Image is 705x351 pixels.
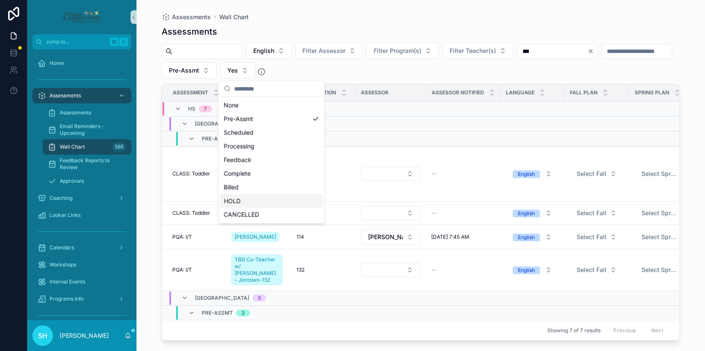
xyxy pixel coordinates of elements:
button: Select Button [570,262,624,278]
a: PQA: I/T [172,234,221,240]
div: Billed [220,181,323,194]
span: Filter Teacher(s) [450,47,496,55]
button: Select Button [570,229,624,245]
span: Assessments [172,13,211,21]
span: Select Spring [641,266,677,274]
a: CLASS: Toddler [172,170,221,177]
span: [PERSON_NAME] [235,234,276,240]
span: CLASS: Toddler [172,170,210,177]
span: HS [188,105,195,112]
div: English [518,266,535,274]
div: scrollable content [27,50,136,320]
span: Internal Events [49,278,85,285]
a: Wall Chart565 [43,139,131,155]
span: K [120,38,127,45]
span: [PERSON_NAME] [368,233,403,241]
div: Feedback [220,153,323,167]
button: Select Button [506,262,559,278]
span: TBD Co-Teacher w/ [PERSON_NAME] - Jimtown-132 [235,256,279,284]
button: Select Button [220,62,255,79]
button: Select Button [506,205,559,221]
span: Showing 7 of 7 results [547,327,601,334]
span: Select Fall [577,170,606,178]
button: Clear [587,48,598,55]
span: Spring Plan [635,89,669,96]
a: Assessments [162,13,211,21]
a: Select Button [634,166,695,182]
a: Coaching [32,190,131,206]
span: Select Spring [641,209,677,217]
span: Filter Program(s) [374,47,421,55]
a: Select Button [505,166,559,182]
span: SH [38,331,47,341]
div: English [518,234,535,241]
a: Select Button [360,262,421,278]
a: Workshops [32,257,131,272]
span: Programs Info [49,295,84,302]
a: Calendars [32,240,131,255]
a: Select Button [360,166,421,181]
a: Select Button [360,205,421,221]
span: Assessments [60,109,91,116]
span: Assessments [49,92,81,99]
div: English [518,170,535,178]
button: Select Button [162,62,217,79]
button: Select Button [570,166,624,181]
a: Email Reminders - Upcoming [43,122,131,137]
div: Scheduled [220,126,323,140]
a: Assessments [43,105,131,120]
a: Approvals [43,173,131,189]
a: CLASS: Toddler [172,210,221,216]
span: Calendars [49,244,74,251]
span: [GEOGRAPHIC_DATA] [195,120,249,127]
span: Pre-Assmt [169,66,199,75]
button: Select Button [635,262,694,278]
div: Suggestions [219,97,325,223]
span: -- [431,210,436,216]
a: Select Button [634,205,695,221]
button: Select Button [361,167,421,181]
button: Select Button [506,166,559,181]
a: Select Button [569,229,624,245]
a: Select Button [505,262,559,278]
button: Jump to...K [32,34,131,50]
a: 132 [296,266,350,273]
span: Assessment [173,89,208,96]
span: Email Reminders - Upcoming [60,123,123,137]
button: Select Button [635,166,694,181]
div: Complete [220,167,323,181]
span: Pre-Assmt [202,310,233,316]
a: TBD Co-Teacher w/ [PERSON_NAME] - Jimtown-132 [231,253,286,287]
div: 3 [241,310,245,316]
div: CANCELLED [220,208,323,222]
span: Fall Plan [570,89,598,96]
span: English [253,47,274,55]
a: Select Button [360,228,421,246]
div: None [220,99,323,112]
span: Jump to... [46,38,107,45]
a: Select Button [569,166,624,182]
a: Select Button [569,262,624,278]
button: Select Button [361,229,421,245]
span: PQA: I/T [172,266,192,273]
button: Select Button [361,206,421,220]
button: Select Button [366,43,439,59]
span: Coaching [49,195,73,202]
span: Select Fall [577,209,606,217]
a: [PERSON_NAME] [231,232,279,242]
div: 565 [112,142,126,152]
span: PQA: I/T [172,234,192,240]
span: Select Spring [641,233,677,241]
span: -- [431,170,436,177]
a: Select Button [569,205,624,221]
span: 114 [296,234,304,240]
a: -- [431,266,495,273]
span: Approvals [60,178,84,184]
span: Select Fall [577,266,606,274]
a: Wall Chart [219,13,249,21]
span: [DATE] 7:45 AM [431,234,469,240]
span: Looker Links [49,212,81,219]
a: Programs Info [32,291,131,307]
button: Select Button [635,229,694,245]
div: 7 [204,105,207,112]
